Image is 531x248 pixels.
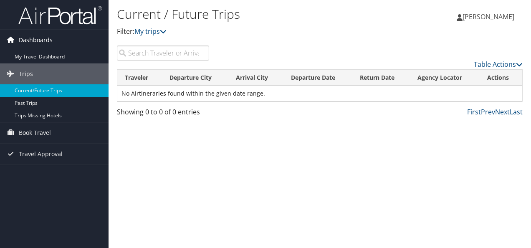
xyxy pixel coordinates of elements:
[117,107,209,121] div: Showing 0 to 0 of 0 entries
[117,86,522,101] td: No Airtineraries found within the given date range.
[228,70,283,86] th: Arrival City: activate to sort column ascending
[19,30,53,51] span: Dashboards
[463,12,514,21] span: [PERSON_NAME]
[410,70,479,86] th: Agency Locator: activate to sort column ascending
[480,70,522,86] th: Actions
[117,70,162,86] th: Traveler: activate to sort column ascending
[467,107,481,116] a: First
[19,122,51,143] span: Book Travel
[134,27,167,36] a: My trips
[352,70,410,86] th: Return Date: activate to sort column ascending
[283,70,352,86] th: Departure Date: activate to sort column descending
[495,107,510,116] a: Next
[481,107,495,116] a: Prev
[162,70,228,86] th: Departure City: activate to sort column ascending
[19,63,33,84] span: Trips
[474,60,523,69] a: Table Actions
[117,5,387,23] h1: Current / Future Trips
[457,4,523,29] a: [PERSON_NAME]
[117,46,209,61] input: Search Traveler or Arrival City
[510,107,523,116] a: Last
[19,144,63,164] span: Travel Approval
[18,5,102,25] img: airportal-logo.png
[117,26,387,37] p: Filter:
